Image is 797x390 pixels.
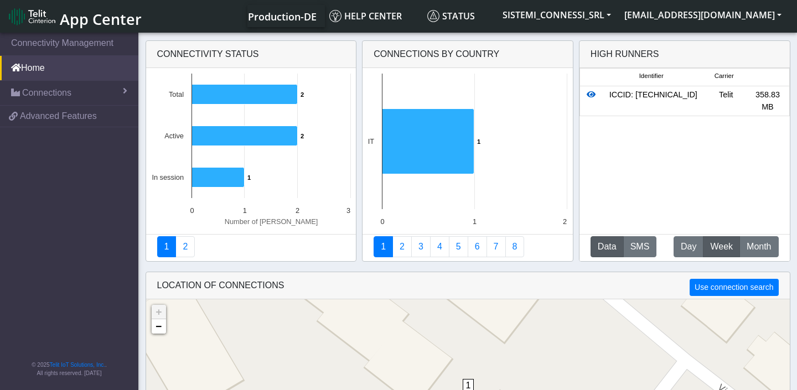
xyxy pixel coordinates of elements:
[146,272,790,299] div: LOCATION OF CONNECTIONS
[639,71,664,81] span: Identifier
[591,236,624,257] button: Data
[152,305,166,319] a: Zoom in
[301,133,304,139] text: 2
[427,10,439,22] img: status.svg
[468,236,487,257] a: 14 Days Trend
[690,279,778,296] button: Use connection search
[152,319,166,334] a: Zoom out
[601,89,705,113] div: ICCID: [TECHNICAL_ID]
[60,9,142,29] span: App Center
[715,71,734,81] span: Carrier
[363,41,573,68] div: Connections By Country
[368,137,375,145] text: IT
[705,89,747,113] div: Telit
[411,236,431,257] a: Usage per Country
[329,10,402,22] span: Help center
[152,173,184,181] text: In session
[247,5,316,27] a: Your current platform instance
[473,217,477,226] text: 1
[157,236,345,257] nav: Summary paging
[739,236,778,257] button: Month
[374,236,562,257] nav: Summary paging
[346,206,350,215] text: 3
[423,5,496,27] a: Status
[224,217,318,226] text: Number of [PERSON_NAME]
[618,5,788,25] button: [EMAIL_ADDRESS][DOMAIN_NAME]
[505,236,525,257] a: Not Connected for 30 days
[9,4,140,28] a: App Center
[248,10,317,23] span: Production-DE
[496,5,618,25] button: SISTEMI_CONNESSI_SRL
[591,48,659,61] div: High Runners
[392,236,412,257] a: Carrier
[329,10,341,22] img: knowledge.svg
[22,86,71,100] span: Connections
[703,236,740,257] button: Week
[325,5,423,27] a: Help center
[381,217,385,226] text: 0
[681,240,696,253] span: Day
[9,8,55,25] img: logo-telit-cinterion-gw-new.png
[623,236,657,257] button: SMS
[477,138,480,145] text: 1
[50,362,105,368] a: Telit IoT Solutions, Inc.
[175,236,195,257] a: Deployment status
[168,90,183,98] text: Total
[747,240,771,253] span: Month
[374,236,393,257] a: Connections By Country
[747,89,788,113] div: 358.83 MB
[710,240,733,253] span: Week
[427,10,475,22] span: Status
[164,132,184,140] text: Active
[563,217,567,226] text: 2
[301,91,304,98] text: 2
[247,174,251,181] text: 1
[449,236,468,257] a: Usage by Carrier
[242,206,246,215] text: 1
[20,110,97,123] span: Advanced Features
[190,206,194,215] text: 0
[430,236,449,257] a: Connections By Carrier
[674,236,703,257] button: Day
[487,236,506,257] a: Zero Session
[157,236,177,257] a: Connectivity status
[296,206,299,215] text: 2
[146,41,356,68] div: Connectivity status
